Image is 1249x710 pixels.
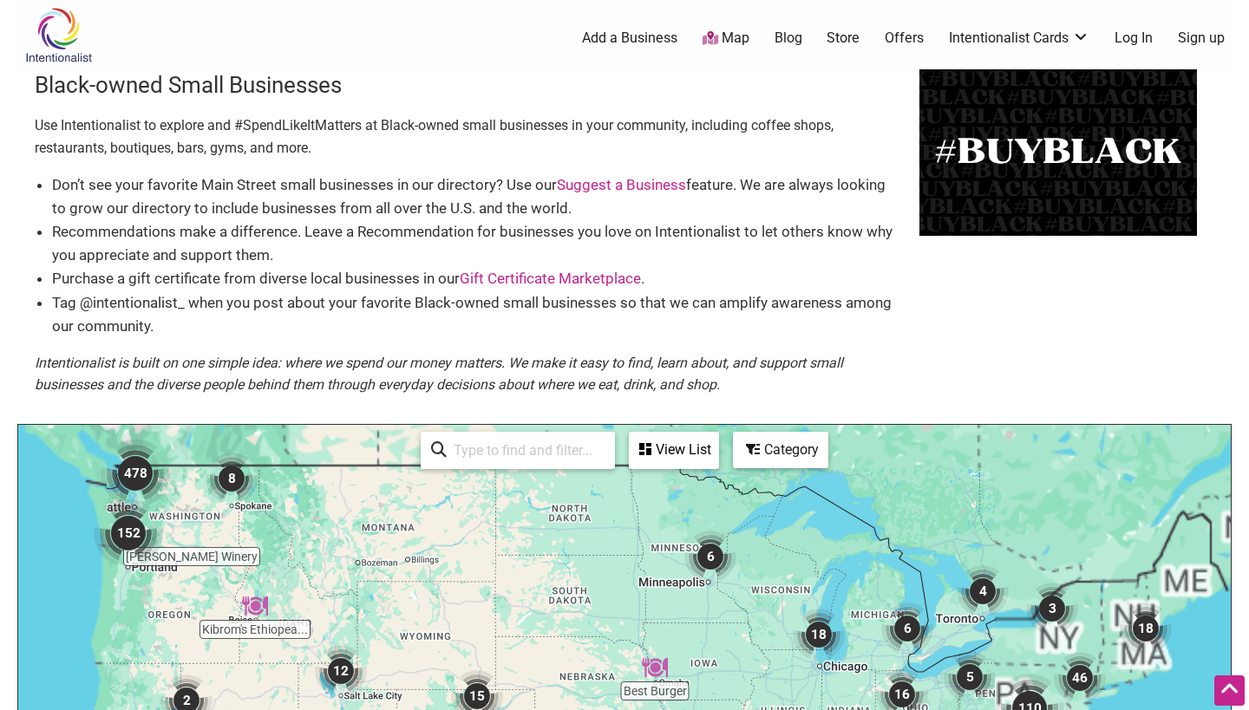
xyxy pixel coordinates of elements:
h3: Black-owned Small Businesses [35,69,902,101]
a: Gift Certificate Marketplace [460,270,641,287]
a: Offers [885,29,924,48]
li: Purchase a gift certificate from diverse local businesses in our . [52,267,902,290]
li: Don’t see your favorite Main Street small businesses in our directory? Use our feature. We are al... [52,173,902,220]
div: 6 [881,603,933,655]
div: Category [735,433,827,466]
div: See a list of the visible businesses [629,432,719,469]
div: Frichette Winery [179,520,205,546]
div: 8 [206,453,258,505]
a: Map [703,29,749,49]
li: Recommendations make a difference. Leave a Recommendation for businesses you love on Intentionali... [52,220,902,267]
div: 152 [94,498,163,568]
a: Suggest a Business [557,176,686,193]
div: 3 [1026,583,1078,635]
a: Log In [1115,29,1153,48]
a: Add a Business [582,29,677,48]
div: Best Burger [642,655,668,681]
div: Type to search and filter [421,432,615,469]
img: BuyBlack-500x300-1.png [919,69,1197,236]
div: Filter by category [733,432,828,468]
img: Intentionalist [17,7,100,63]
div: 18 [793,609,845,661]
div: View List [631,433,717,466]
div: 6 [684,531,736,583]
div: Kibrom's Ethiopean & Eritrean Food [242,593,268,619]
div: 478 [101,439,170,508]
div: 18 [1120,603,1172,655]
div: 5 [944,651,996,703]
div: 12 [315,645,367,697]
a: Blog [775,29,802,48]
em: Intentionalist is built on one simple idea: where we spend our money matters. We make it easy to ... [35,355,843,394]
div: 46 [1054,652,1106,704]
li: Tag @intentionalist_ when you post about your favorite Black-owned small businesses so that we ca... [52,291,902,338]
a: Store [827,29,860,48]
div: Scroll Back to Top [1214,675,1245,706]
p: Use Intentionalist to explore and #SpendLikeItMatters at Black-owned small businesses in your com... [35,114,902,159]
input: Type to find and filter... [447,433,605,467]
a: Sign up [1178,29,1225,48]
div: 4 [957,565,1009,617]
a: Intentionalist Cards [949,29,1089,48]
